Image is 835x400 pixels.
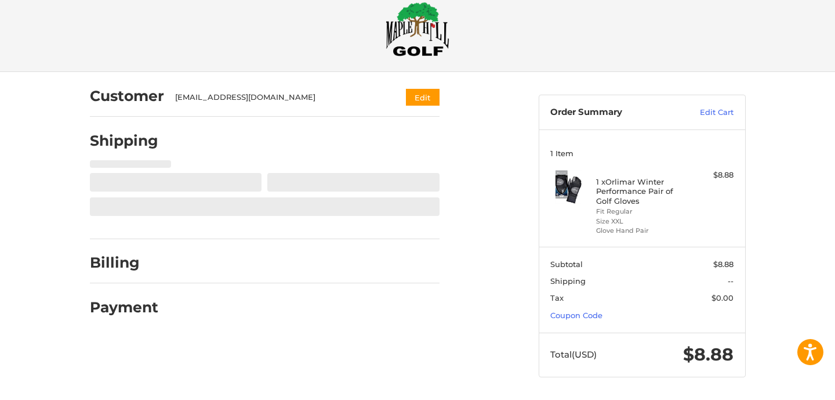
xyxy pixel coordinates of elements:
[406,89,440,106] button: Edit
[90,254,158,272] h2: Billing
[688,170,734,181] div: $8.88
[550,276,586,286] span: Shipping
[550,107,675,118] h3: Order Summary
[713,260,734,269] span: $8.88
[550,349,597,360] span: Total (USD)
[596,207,685,217] li: Fit Regular
[683,344,734,365] span: $8.88
[386,2,449,56] img: Maple Hill Golf
[90,132,158,150] h2: Shipping
[175,92,383,103] div: [EMAIL_ADDRESS][DOMAIN_NAME]
[550,293,564,302] span: Tax
[90,87,164,105] h2: Customer
[550,311,602,320] a: Coupon Code
[550,149,734,158] h3: 1 Item
[596,217,685,226] li: Size XXL
[550,260,583,269] span: Subtotal
[596,177,685,206] h4: 1 x Orlimar Winter Performance Pair of Golf Gloves
[675,107,734,118] a: Edit Cart
[90,298,158,316] h2: Payment
[596,226,685,236] li: Glove Hand Pair
[728,276,734,286] span: --
[711,293,734,302] span: $0.00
